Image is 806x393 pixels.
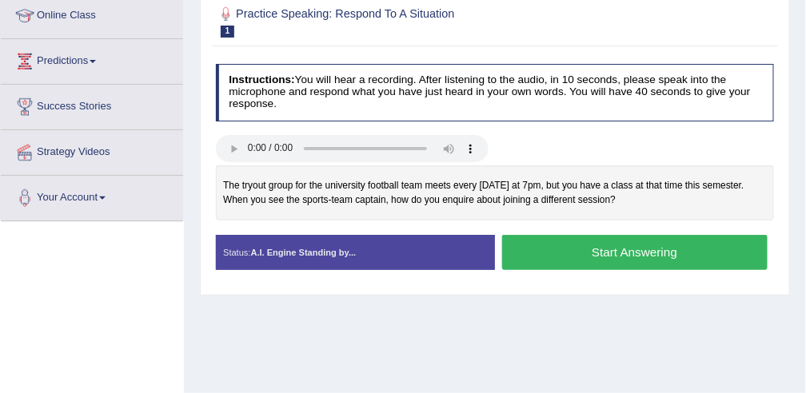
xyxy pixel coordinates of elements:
div: The tryout group for the university football team meets every [DATE] at 7pm, but you have a class... [216,165,775,220]
h2: Practice Speaking: Respond To A Situation [216,4,562,38]
a: Strategy Videos [1,130,183,170]
span: 1 [221,26,235,38]
b: Instructions: [229,73,294,85]
h4: You will hear a recording. After listening to the audio, in 10 seconds, please speak into the mic... [216,64,775,121]
a: Your Account [1,176,183,216]
div: Status: [216,235,495,270]
strong: A.I. Engine Standing by... [251,248,357,257]
button: Start Answering [502,235,768,269]
a: Predictions [1,39,183,79]
a: Success Stories [1,85,183,125]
